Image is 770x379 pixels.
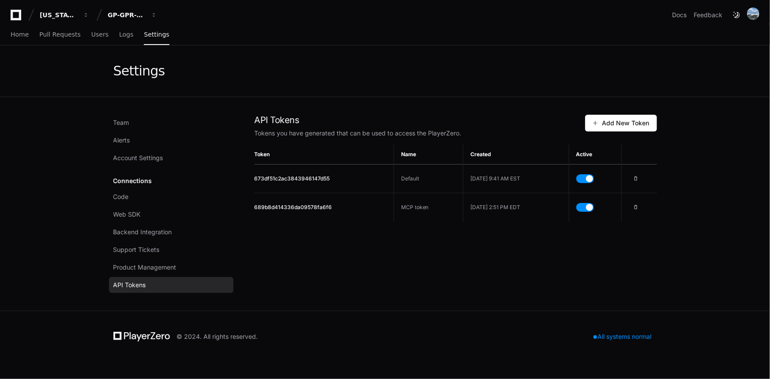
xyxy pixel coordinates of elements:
div: [US_STATE] Pacific [40,11,78,19]
td: [DATE] 2:51 PM EDT [463,193,569,222]
th: Token [255,145,394,165]
span: Settings [144,32,169,37]
div: GP-GPR-CXPortal [108,11,146,19]
td: MCP token [394,193,463,222]
span: Team [113,118,129,127]
button: [US_STATE] Pacific [36,7,93,23]
span: Users [91,32,109,37]
a: Support Tickets [109,242,233,258]
span: Support Tickets [113,245,160,254]
button: Add New Token [585,115,657,131]
a: Account Settings [109,150,233,166]
span: Account Settings [113,154,163,162]
td: [DATE] 9:41 AM EST [463,165,569,193]
a: Pull Requests [39,25,80,45]
a: Web SDK [109,206,233,222]
span: Web SDK [113,210,141,219]
button: GP-GPR-CXPortal [104,7,161,23]
span: Product Management [113,263,177,272]
div: Settings [113,63,165,79]
a: Team [109,115,233,131]
span: Backend Integration [113,228,172,236]
a: Backend Integration [109,224,233,240]
span: 689b8d414336da09578fa6f6 [255,204,332,210]
span: Home [11,32,29,37]
button: Feedback [694,11,722,19]
h1: API Tokens [255,115,585,125]
th: Active [569,145,622,165]
td: Default [394,165,463,193]
span: API Tokens [113,281,146,289]
span: Logs [119,32,133,37]
a: Users [91,25,109,45]
a: Settings [144,25,169,45]
a: Code [109,189,233,205]
th: Name [394,145,463,165]
span: Pull Requests [39,32,80,37]
span: Code [113,192,129,201]
a: Docs [672,11,687,19]
p: Tokens you have generated that can be used to access the PlayerZero. [255,129,585,138]
a: Home [11,25,29,45]
span: 673df51c2ac3843946147d55 [255,175,330,182]
span: Alerts [113,136,130,145]
a: Logs [119,25,133,45]
div: All systems normal [588,330,657,343]
th: Created [463,145,569,165]
a: Product Management [109,259,233,275]
img: 153204938 [747,8,759,20]
span: Add New Token [593,119,650,128]
div: © 2024. All rights reserved. [177,332,258,341]
a: API Tokens [109,277,233,293]
a: Alerts [109,132,233,148]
